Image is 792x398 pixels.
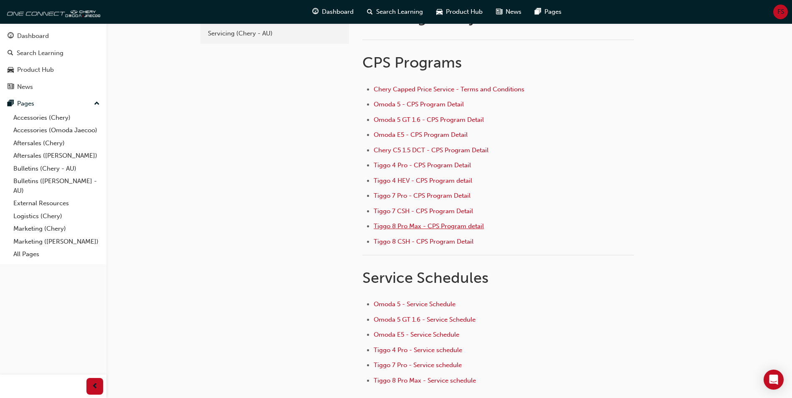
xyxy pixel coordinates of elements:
a: Product Hub [3,62,103,78]
a: Marketing (Chery) [10,222,103,235]
a: Omoda 5 GT 1.6 - CPS Program Detail [374,116,484,123]
span: Product Hub [446,7,483,17]
a: guage-iconDashboard [306,3,360,20]
span: search-icon [367,7,373,17]
span: pages-icon [535,7,541,17]
a: Accessories (Chery) [10,111,103,124]
span: up-icon [94,98,100,109]
a: Tiggo 7 CSH - CPS Program Detail [374,207,473,215]
a: Search Learning [3,45,103,61]
div: Product Hub [17,65,54,75]
span: Pages [544,7,562,17]
a: Bulletins ([PERSON_NAME] - AU) [10,175,103,197]
span: Dashboard [322,7,354,17]
span: car-icon [8,66,14,74]
a: External Resources [10,197,103,210]
a: pages-iconPages [528,3,568,20]
a: Accessories (Omoda Jaecoo) [10,124,103,137]
a: Logistics (Chery) [10,210,103,223]
span: CPS Programs [362,53,462,71]
span: car-icon [436,7,443,17]
a: Bulletins (Chery - AU) [10,162,103,175]
button: Pages [3,96,103,111]
a: Tiggo 4 Pro - CPS Program Detail [374,161,471,169]
a: Chery Capped Price Service - Terms and Conditions [374,86,524,93]
a: Marketing ([PERSON_NAME]) [10,235,103,248]
a: Omoda 5 - CPS Program Detail [374,101,464,108]
span: guage-icon [8,33,14,40]
span: FS [777,7,784,17]
span: Search Learning [376,7,423,17]
div: Dashboard [17,31,49,41]
div: News [17,82,33,92]
a: Tiggo 7 Pro - Service schedule [374,361,462,369]
a: Omoda E5 - Service Schedule [374,331,459,338]
a: Aftersales ([PERSON_NAME]) [10,149,103,162]
a: News [3,79,103,95]
a: All Pages [10,248,103,261]
span: News [506,7,521,17]
span: news-icon [8,83,14,91]
span: news-icon [496,7,502,17]
a: Servicing (Chery - AU) [204,26,346,41]
a: news-iconNews [489,3,528,20]
div: Open Intercom Messenger [764,370,784,390]
a: Chery C5 1.5 DCT - CPS Program Detail [374,146,488,154]
a: Tiggo 4 Pro - Service schedule [374,346,462,354]
a: Omoda 5 - Service Schedule [374,300,455,308]
img: oneconnect [4,3,100,20]
a: Tiggo 4 HEV - CPS Program detail [374,177,472,184]
span: search-icon [8,50,13,57]
div: Servicing (Chery - AU) [208,29,342,38]
button: DashboardSearch LearningProduct HubNews [3,27,103,96]
a: Omoda 5 GT 1.6 - Service Schedule [374,316,476,323]
a: Dashboard [3,28,103,44]
a: Tiggo 8 CSH - CPS Program Detail [374,238,473,245]
span: guage-icon [312,7,319,17]
span: prev-icon [92,381,98,392]
a: Tiggo 8 Pro Max - CPS Program detail [374,222,484,230]
a: Tiggo 7 Pro - CPS Program Detail [374,192,471,199]
span: Service Schedules [362,269,488,287]
div: Pages [17,99,34,108]
button: FS [773,5,788,19]
a: Aftersales (Chery) [10,137,103,150]
a: car-iconProduct Hub [430,3,489,20]
a: search-iconSearch Learning [360,3,430,20]
div: Search Learning [17,48,63,58]
a: Omoda E5 - CPS Program Detail [374,131,468,139]
span: pages-icon [8,100,14,108]
a: Tiggo 8 Pro Max - Service schedule [374,377,476,384]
